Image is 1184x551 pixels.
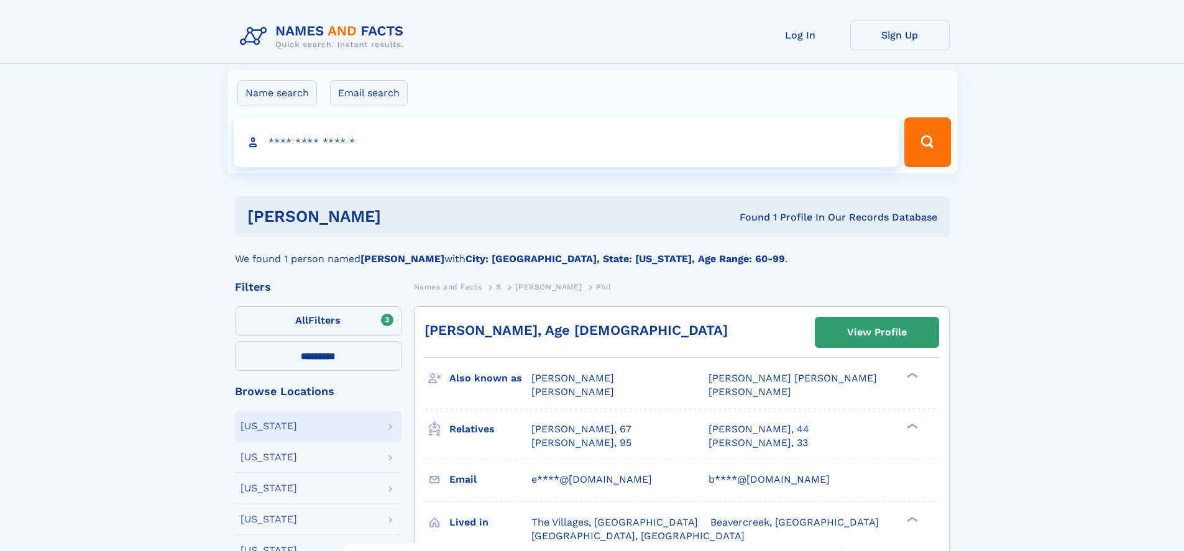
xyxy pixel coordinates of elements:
[815,317,938,347] a: View Profile
[235,281,402,293] div: Filters
[449,419,531,440] h3: Relatives
[241,421,297,431] div: [US_STATE]
[295,314,308,326] span: All
[709,436,808,450] a: [PERSON_NAME], 33
[449,512,531,533] h3: Lived in
[360,253,444,265] b: [PERSON_NAME]
[531,530,745,542] span: [GEOGRAPHIC_DATA], [GEOGRAPHIC_DATA]
[515,283,582,291] span: [PERSON_NAME]
[237,80,317,106] label: Name search
[710,516,879,528] span: Beavercreek, [GEOGRAPHIC_DATA]
[466,253,785,265] b: City: [GEOGRAPHIC_DATA], State: [US_STATE], Age Range: 60-99
[235,306,402,336] label: Filters
[241,514,297,524] div: [US_STATE]
[904,515,919,523] div: ❯
[531,436,631,450] a: [PERSON_NAME], 95
[235,20,414,53] img: Logo Names and Facts
[847,318,907,347] div: View Profile
[449,469,531,490] h3: Email
[596,283,611,291] span: Phil
[531,422,631,436] a: [PERSON_NAME], 67
[496,279,502,294] a: B
[850,20,950,50] a: Sign Up
[904,422,919,430] div: ❯
[496,283,502,291] span: B
[235,386,402,397] div: Browse Locations
[531,372,614,384] span: [PERSON_NAME]
[709,422,809,436] a: [PERSON_NAME], 44
[424,322,728,338] a: [PERSON_NAME], Age [DEMOGRAPHIC_DATA]
[515,279,582,294] a: [PERSON_NAME]
[241,483,297,493] div: [US_STATE]
[234,117,899,167] input: search input
[414,279,482,294] a: Names and Facts
[247,209,561,224] h1: [PERSON_NAME]
[330,80,408,106] label: Email search
[531,386,614,398] span: [PERSON_NAME]
[709,386,791,398] span: [PERSON_NAME]
[531,516,698,528] span: The Villages, [GEOGRAPHIC_DATA]
[241,452,297,462] div: [US_STATE]
[235,237,950,266] div: We found 1 person named with .
[560,211,937,224] div: Found 1 Profile In Our Records Database
[449,368,531,389] h3: Also known as
[904,371,919,380] div: ❯
[751,20,850,50] a: Log In
[904,117,950,167] button: Search Button
[709,372,877,384] span: [PERSON_NAME] [PERSON_NAME]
